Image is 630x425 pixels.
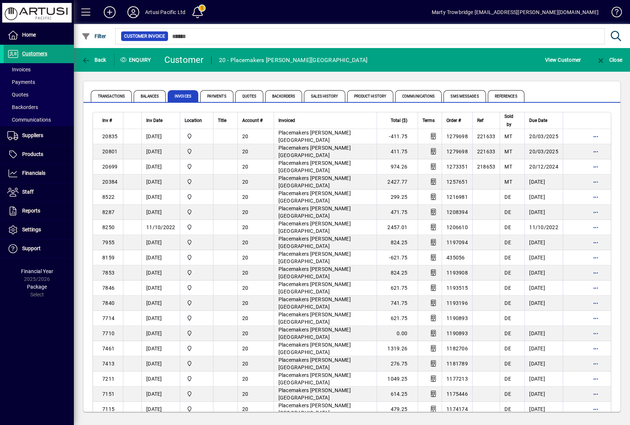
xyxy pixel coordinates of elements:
[218,116,233,125] div: Title
[524,265,563,280] td: [DATE]
[278,312,351,325] span: Placemakers [PERSON_NAME][GEOGRAPHIC_DATA]
[590,130,602,142] button: More options
[446,330,468,336] span: 1190893
[377,341,418,356] td: 1319.26
[278,190,351,204] span: Placemakers [PERSON_NAME][GEOGRAPHIC_DATA]
[529,116,558,125] div: Due Date
[278,281,351,295] span: Placemakers [PERSON_NAME][GEOGRAPHIC_DATA]
[124,33,165,40] span: Customer Invoice
[446,194,468,200] span: 1216981
[504,315,511,321] span: DE
[377,356,418,371] td: 276.75
[242,224,249,230] span: 20
[80,53,108,67] button: Back
[242,285,249,291] span: 20
[102,194,114,200] span: 8522
[504,406,511,412] span: DE
[432,6,599,18] div: Marty Trowbridge [EMAIL_ADDRESS][PERSON_NAME][DOMAIN_NAME]
[377,129,418,144] td: -411.75
[22,208,40,214] span: Reports
[102,239,114,245] span: 7955
[377,296,418,311] td: 741.75
[504,255,511,261] span: DE
[278,342,351,355] span: Placemakers [PERSON_NAME][GEOGRAPHIC_DATA]
[21,268,53,274] span: Financial Year
[22,132,43,138] span: Suppliers
[7,79,35,85] span: Payments
[504,300,511,306] span: DE
[590,161,602,173] button: More options
[141,174,180,190] td: [DATE]
[141,341,180,356] td: [DATE]
[4,183,74,201] a: Staff
[524,280,563,296] td: [DATE]
[446,116,468,125] div: Order #
[242,346,249,351] span: 20
[278,266,351,279] span: Placemakers [PERSON_NAME][GEOGRAPHIC_DATA]
[141,387,180,402] td: [DATE]
[22,189,34,195] span: Staff
[185,390,209,398] span: Main Warehouse
[185,314,209,322] span: Main Warehouse
[590,312,602,324] button: More options
[504,164,512,170] span: MT
[185,178,209,186] span: Main Warehouse
[446,209,468,215] span: 1208394
[242,406,249,412] span: 20
[504,112,513,129] span: Sold by
[141,402,180,417] td: [DATE]
[524,190,563,205] td: [DATE]
[4,202,74,220] a: Reports
[590,388,602,400] button: More options
[242,330,249,336] span: 20
[121,6,145,19] button: Profile
[22,51,47,57] span: Customers
[590,358,602,370] button: More options
[278,387,351,401] span: Placemakers [PERSON_NAME][GEOGRAPHIC_DATA]
[82,33,106,39] span: Filter
[524,296,563,311] td: [DATE]
[524,371,563,387] td: [DATE]
[185,254,209,262] span: Seconds / Damaged St
[91,90,132,102] span: Transactions
[185,360,209,368] span: Main Warehouse
[446,133,468,139] span: 1279698
[185,116,209,125] div: Location
[4,88,74,101] a: Quotes
[242,133,249,139] span: 20
[477,116,483,125] span: Ref
[102,391,114,397] span: 7151
[242,149,249,154] span: 20
[446,300,468,306] span: 1193196
[529,116,547,125] span: Due Date
[524,402,563,417] td: [DATE]
[377,174,418,190] td: 2427.77
[102,149,117,154] span: 20801
[446,361,468,367] span: 1181789
[446,239,468,245] span: 1197094
[377,159,418,174] td: 974.26
[102,330,114,336] span: 7710
[504,149,512,154] span: MT
[4,76,74,88] a: Payments
[242,116,263,125] span: Account #
[524,235,563,250] td: [DATE]
[446,346,468,351] span: 1182706
[219,54,368,66] div: 20 - Placemakers [PERSON_NAME][GEOGRAPHIC_DATA]
[377,220,418,235] td: 2457.01
[102,116,112,125] span: Inv #
[446,376,468,382] span: 1177213
[278,205,351,219] span: Placemakers [PERSON_NAME][GEOGRAPHIC_DATA]
[504,239,511,245] span: DE
[590,343,602,354] button: More options
[185,132,209,140] span: Main Warehouse
[446,270,468,276] span: 1193908
[590,267,602,279] button: More options
[164,54,204,66] div: Customer
[595,53,624,67] button: Close
[590,206,602,218] button: More options
[7,67,31,72] span: Invoices
[141,250,180,265] td: [DATE]
[242,315,249,321] span: 20
[102,346,114,351] span: 7461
